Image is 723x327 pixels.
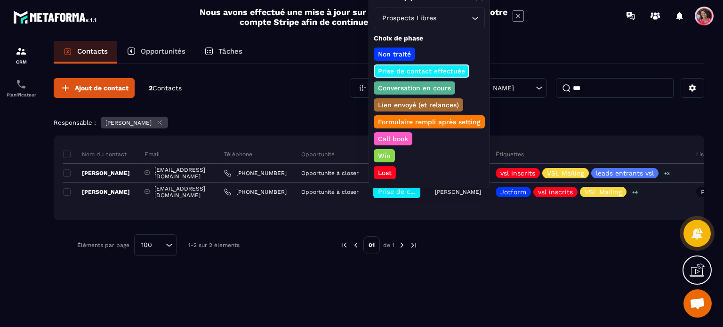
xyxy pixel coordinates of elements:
[63,151,127,158] p: Nom du contact
[153,84,182,92] span: Contacts
[75,83,129,93] span: Ajout de contact
[301,170,359,176] p: Opportunité à closer
[377,117,482,127] p: Formulaire rempli après setting
[16,79,27,90] img: scheduler
[77,242,129,248] p: Éléments par page
[301,189,359,195] p: Opportunité à closer
[63,169,130,177] p: [PERSON_NAME]
[54,41,117,64] a: Contacts
[377,83,452,93] p: Conversation en cours
[195,41,252,64] a: Tâches
[496,151,524,158] p: Étiquettes
[149,84,182,93] p: 2
[377,168,393,177] p: Lost
[2,59,40,64] p: CRM
[374,8,485,29] div: Search for option
[377,66,466,76] p: Prise de contact effectuée
[500,189,526,195] p: Jotform
[117,41,195,64] a: Opportunités
[435,189,481,195] p: [PERSON_NAME]
[377,151,392,160] p: Win
[2,72,40,104] a: schedulerschedulerPlanificateur
[585,189,622,195] p: VSL Mailing
[374,34,485,43] p: Choix de phase
[54,119,96,126] p: Responsable :
[224,188,287,196] a: [PHONE_NUMBER]
[340,241,348,249] img: prev
[380,13,438,24] span: Prospects Libres
[547,170,584,176] p: VSL Mailing
[224,151,252,158] p: Téléphone
[13,8,98,25] img: logo
[500,170,535,176] p: vsl inscrits
[410,241,418,249] img: next
[438,13,469,24] input: Search for option
[377,134,410,144] p: Call book
[54,78,135,98] button: Ajout de contact
[77,47,108,56] p: Contacts
[155,240,163,250] input: Search for option
[301,151,335,158] p: Opportunité
[363,236,380,254] p: 01
[383,241,394,249] p: de 1
[138,240,155,250] span: 100
[141,47,185,56] p: Opportunités
[16,46,27,57] img: formation
[398,241,406,249] img: next
[218,47,242,56] p: Tâches
[188,242,240,248] p: 1-2 sur 2 éléments
[378,188,465,195] span: Prise de contact effectuée
[224,169,287,177] a: [PHONE_NUMBER]
[2,39,40,72] a: formationformationCRM
[696,151,709,158] p: Liste
[661,168,673,178] p: +3
[352,241,360,249] img: prev
[105,120,152,126] p: [PERSON_NAME]
[63,188,130,196] p: [PERSON_NAME]
[629,187,641,197] p: +4
[134,234,177,256] div: Search for option
[377,49,412,59] p: Non traité
[683,289,712,318] div: Ouvrir le chat
[199,7,508,27] h2: Nous avons effectué une mise à jour sur Stripe. Veuillez reconnecter votre compte Stripe afin de ...
[538,189,573,195] p: vsl inscrits
[377,100,460,110] p: Lien envoyé (et relances)
[596,170,654,176] p: leads entrants vsl
[2,92,40,97] p: Planificateur
[145,151,160,158] p: Email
